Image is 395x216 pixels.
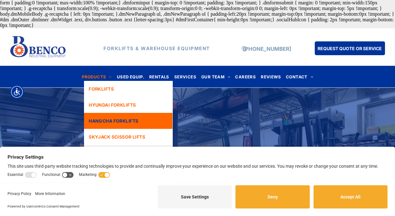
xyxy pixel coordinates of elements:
[10,85,24,99] div: Accessibility Menu
[243,46,291,52] a: [PHONE_NUMBER]
[114,72,147,81] a: USED EQUIP.
[172,72,199,81] a: SERVICES
[89,102,136,108] span: HYUNDAI FORKLIFTS
[84,81,172,97] a: FORKLIFTS
[84,145,172,161] a: TASK FORKLIFTS
[147,72,172,81] a: RENTALS
[84,97,172,113] a: HYUNDAI FORKLIFTS
[315,41,385,55] a: REQUEST QUOTE OR SERVICE
[79,72,114,81] a: PRODUCTS
[82,72,112,81] span: PRODUCTS
[89,86,114,92] span: FORKLIFTS
[258,72,283,81] a: REVIEWS
[103,45,210,51] strong: FORKLIFTS & WAREHOUSE EQUIPMENT
[283,72,316,81] a: CONTACT
[233,72,258,81] a: CAREERS
[199,72,233,81] a: OUR TEAM
[89,134,145,140] span: SKYJACK SCISSOR LIFTS
[318,43,382,54] span: REQUEST QUOTE OR SERVICE
[89,118,138,124] span: HANGCHA FORKLIFTS
[84,113,172,129] a: HANGCHA FORKLIFTS
[84,129,172,145] a: SKYJACK SCISSOR LIFTS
